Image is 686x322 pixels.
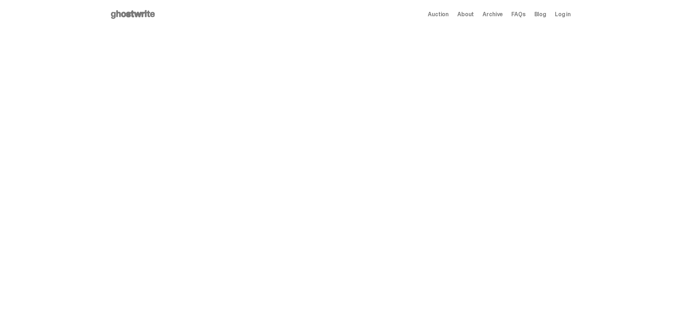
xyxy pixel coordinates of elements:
[555,12,571,17] a: Log in
[511,12,525,17] a: FAQs
[483,12,503,17] a: Archive
[457,12,474,17] a: About
[534,12,546,17] a: Blog
[428,12,449,17] a: Auction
